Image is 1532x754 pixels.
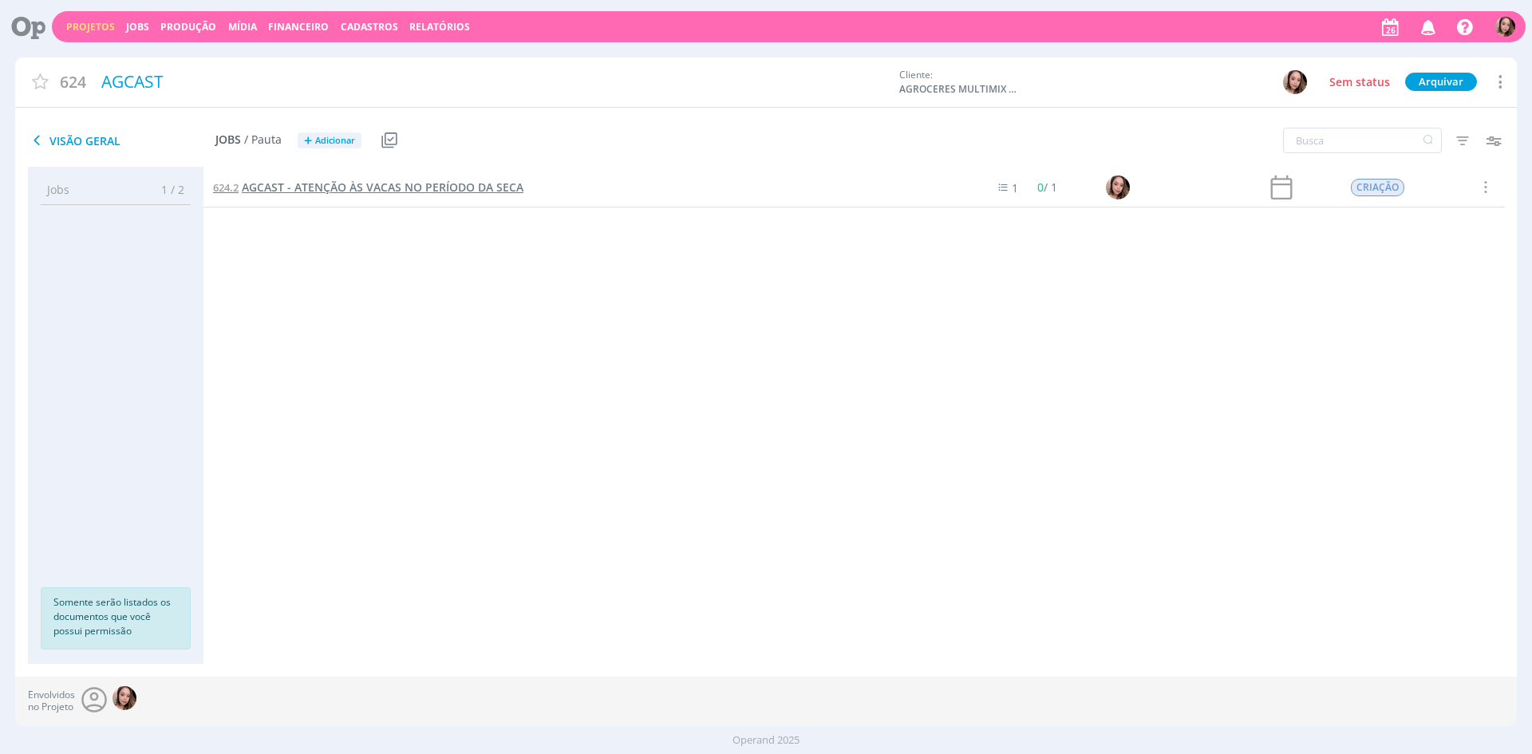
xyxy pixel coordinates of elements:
[1495,17,1515,37] img: T
[1283,128,1442,153] input: Busca
[405,21,475,34] button: Relatórios
[1013,180,1019,195] span: 1
[28,131,215,150] span: Visão Geral
[60,70,86,93] span: 624
[53,595,178,638] p: Somente serão listados os documentos que você possui permissão
[1106,176,1130,199] img: T
[96,64,891,101] div: AGCAST
[28,689,75,713] span: Envolvidos no Projeto
[1494,13,1516,41] button: T
[1351,179,1404,196] span: CRIAÇÃO
[298,132,361,149] button: +Adicionar
[1405,73,1477,91] button: Arquivar
[215,133,241,147] span: Jobs
[149,181,184,198] span: 1 / 2
[1283,70,1307,94] img: T
[1282,69,1308,95] button: T
[242,180,523,195] span: AGCAST - ATENÇÃO ÀS VACAS NO PERÍODO DA SECA
[66,20,115,34] a: Projetos
[113,686,136,710] img: T
[1038,180,1058,195] span: / 1
[160,20,216,34] a: Produção
[126,20,149,34] a: Jobs
[336,21,403,34] button: Cadastros
[268,20,329,34] a: Financeiro
[47,181,69,198] span: Jobs
[61,21,120,34] button: Projetos
[244,133,282,147] span: / Pauta
[263,21,334,34] button: Financeiro
[409,20,470,34] a: Relatórios
[341,20,398,34] span: Cadastros
[1329,74,1390,89] span: Sem status
[315,136,355,146] span: Adicionar
[899,68,1258,97] div: Cliente:
[223,21,262,34] button: Mídia
[213,180,239,195] span: 624.2
[121,21,154,34] button: Jobs
[1038,180,1044,195] span: 0
[304,132,312,149] span: +
[899,82,1019,97] span: AGROCERES MULTIMIX NUTRIÇÃO ANIMAL LTDA.
[213,179,523,196] a: 624.2AGCAST - ATENÇÃO ÀS VACAS NO PERÍODO DA SECA
[1325,73,1394,92] button: Sem status
[156,21,221,34] button: Produção
[228,20,257,34] a: Mídia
